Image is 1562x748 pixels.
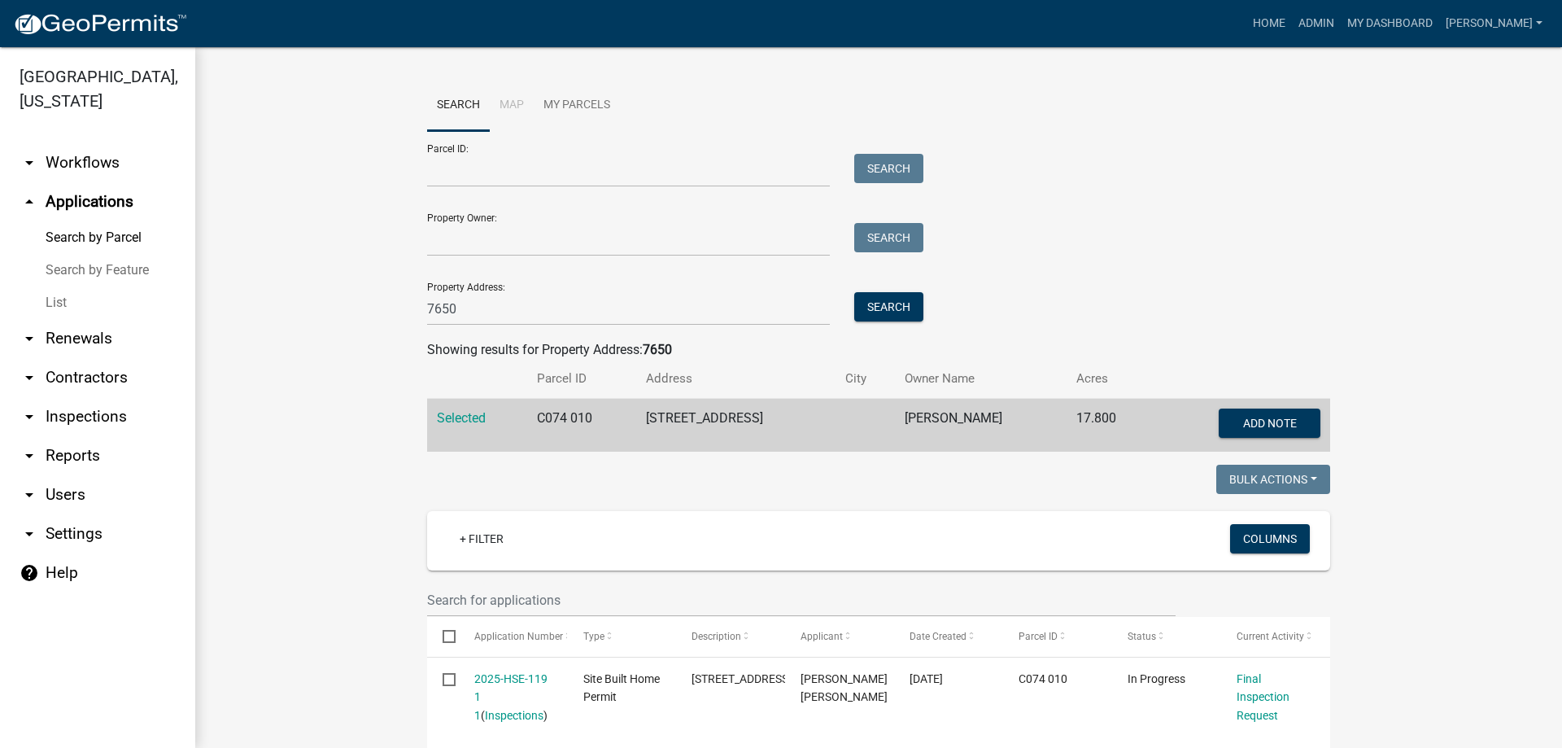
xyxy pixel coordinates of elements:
[447,524,517,553] a: + Filter
[1242,417,1296,430] span: Add Note
[20,563,39,583] i: help
[20,329,39,348] i: arrow_drop_down
[1128,631,1156,642] span: Status
[583,631,604,642] span: Type
[910,672,943,685] span: 04/22/2025
[643,342,672,357] strong: 7650
[458,617,567,656] datatable-header-cell: Application Number
[1237,672,1289,723] a: Final Inspection Request
[801,631,843,642] span: Applicant
[854,154,923,183] button: Search
[836,360,895,398] th: City
[1230,524,1310,553] button: Columns
[1341,8,1439,39] a: My Dashboard
[801,672,888,704] span: Calvin Ted Jones
[1019,631,1058,642] span: Parcel ID
[1237,631,1304,642] span: Current Activity
[427,617,458,656] datatable-header-cell: Select
[485,709,543,722] a: Inspections
[20,485,39,505] i: arrow_drop_down
[583,672,660,704] span: Site Built Home Permit
[692,672,792,685] span: 7650 US HWY 341 S
[1221,617,1330,656] datatable-header-cell: Current Activity
[527,399,636,453] td: C074 010
[1292,8,1341,39] a: Admin
[1067,360,1154,398] th: Acres
[854,223,923,252] button: Search
[20,524,39,544] i: arrow_drop_down
[636,360,836,398] th: Address
[534,80,620,132] a: My Parcels
[427,340,1330,360] div: Showing results for Property Address:
[20,192,39,212] i: arrow_drop_up
[437,410,486,426] a: Selected
[676,617,785,656] datatable-header-cell: Description
[692,631,741,642] span: Description
[20,368,39,387] i: arrow_drop_down
[474,670,552,725] div: ( )
[894,617,1003,656] datatable-header-cell: Date Created
[427,80,490,132] a: Search
[427,584,1176,617] input: Search for applications
[20,446,39,466] i: arrow_drop_down
[895,399,1066,453] td: [PERSON_NAME]
[1439,8,1549,39] a: [PERSON_NAME]
[1246,8,1292,39] a: Home
[567,617,676,656] datatable-header-cell: Type
[854,292,923,322] button: Search
[1216,465,1330,494] button: Bulk Actions
[474,672,548,723] a: 2025-HSE-119 1 1
[474,631,563,642] span: Application Number
[1128,672,1185,685] span: In Progress
[785,617,894,656] datatable-header-cell: Applicant
[20,153,39,173] i: arrow_drop_down
[527,360,636,398] th: Parcel ID
[1219,409,1320,438] button: Add Note
[1067,399,1154,453] td: 17.800
[20,407,39,426] i: arrow_drop_down
[1003,617,1112,656] datatable-header-cell: Parcel ID
[1019,672,1067,685] span: C074 010
[895,360,1066,398] th: Owner Name
[1112,617,1221,656] datatable-header-cell: Status
[910,631,966,642] span: Date Created
[636,399,836,453] td: [STREET_ADDRESS]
